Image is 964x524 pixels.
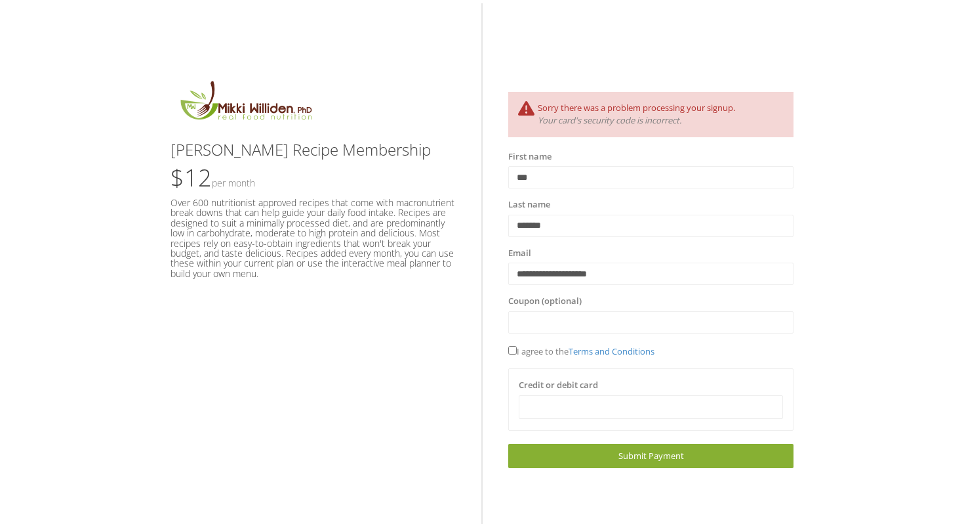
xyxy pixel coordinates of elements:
[508,150,552,164] label: First name
[508,198,550,211] label: Last name
[527,401,774,412] iframe: Secure card payment input frame
[508,247,531,260] label: Email
[538,114,681,126] i: Your card's security code is incorrect.
[171,141,456,158] h3: [PERSON_NAME] Recipe Membership
[171,198,456,278] h5: Over 600 nutritionist approved recipes that come with macronutrient break downs that can help gui...
[508,444,793,468] a: Submit Payment
[569,345,654,357] a: Terms and Conditions
[212,177,255,189] small: Per Month
[618,450,684,462] span: Submit Payment
[508,345,654,357] span: I agree to the
[171,79,320,128] img: MikkiLogoMain.png
[538,102,735,114] span: Sorry there was a problem processing your signup.
[508,295,582,308] label: Coupon (optional)
[171,162,255,194] span: $12
[519,379,598,392] label: Credit or debit card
